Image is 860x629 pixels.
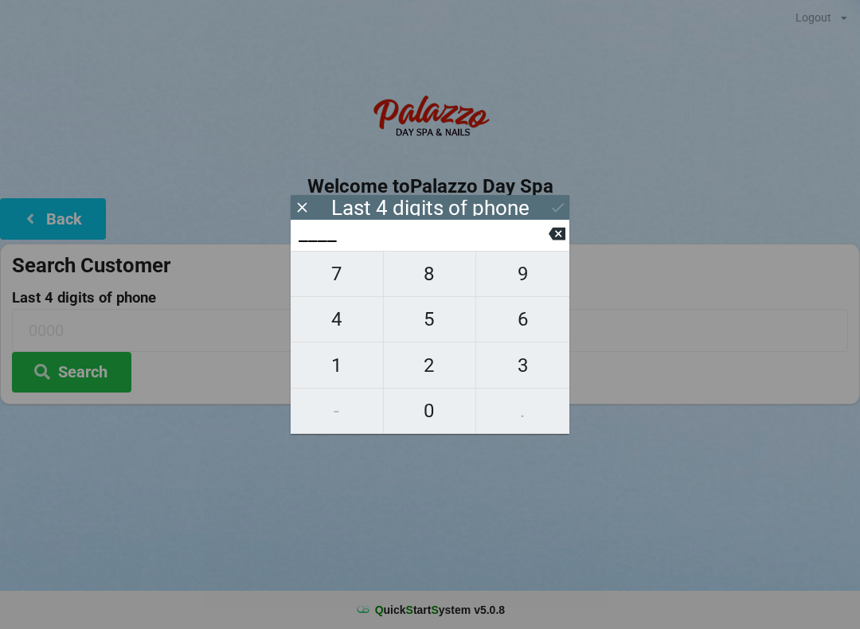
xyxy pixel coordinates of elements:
button: 1 [291,342,384,388]
div: Last 4 digits of phone [331,200,530,216]
button: 8 [384,251,477,297]
button: 2 [384,342,477,388]
button: 7 [291,251,384,297]
button: 3 [476,342,569,388]
span: 0 [384,394,476,428]
span: 1 [291,349,383,382]
span: 2 [384,349,476,382]
button: 0 [384,389,477,434]
button: 4 [291,297,384,342]
span: 6 [476,303,569,336]
span: 3 [476,349,569,382]
span: 5 [384,303,476,336]
button: 5 [384,297,477,342]
span: 7 [291,257,383,291]
button: 9 [476,251,569,297]
span: 4 [291,303,383,336]
span: 9 [476,257,569,291]
span: 8 [384,257,476,291]
button: 6 [476,297,569,342]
